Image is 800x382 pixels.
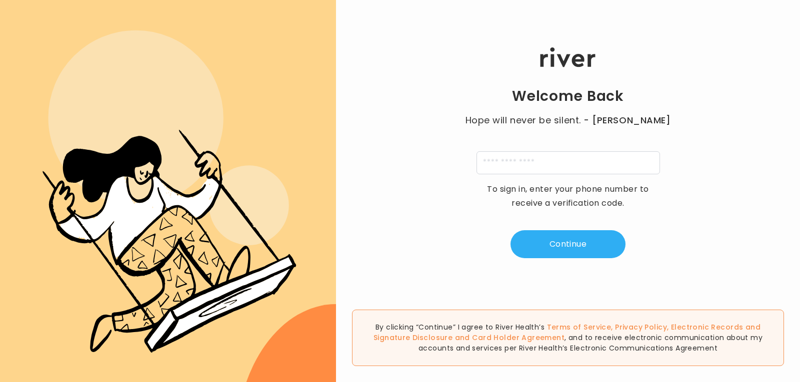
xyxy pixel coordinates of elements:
[352,310,784,366] div: By clicking “Continue” I agree to River Health’s
[510,230,625,258] button: Continue
[547,322,611,332] a: Terms of Service
[472,333,564,343] a: Card Holder Agreement
[583,113,670,127] span: - [PERSON_NAME]
[373,322,760,343] span: , , and
[615,322,667,332] a: Privacy Policy
[455,113,680,127] p: Hope will never be silent.
[373,322,760,343] a: Electronic Records and Signature Disclosure
[512,87,624,105] h1: Welcome Back
[418,333,762,353] span: , and to receive electronic communication about my accounts and services per River Health’s Elect...
[480,182,655,210] p: To sign in, enter your phone number to receive a verification code.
